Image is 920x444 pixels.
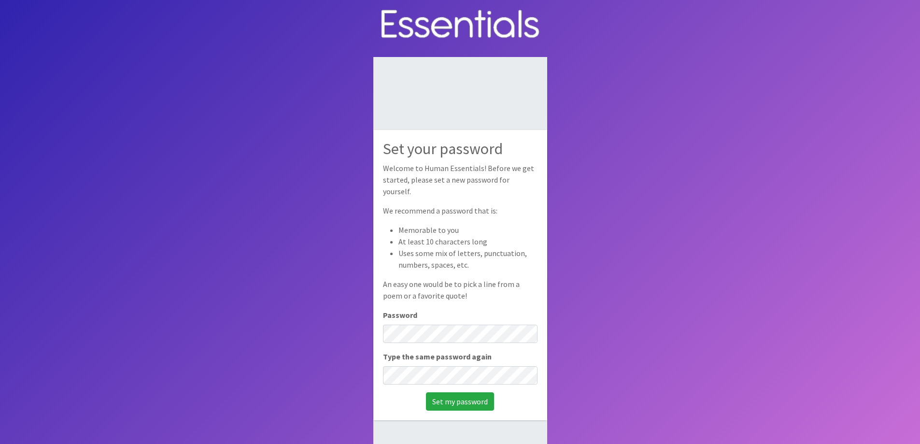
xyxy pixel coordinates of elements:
[383,278,538,301] p: An easy one would be to pick a line from a poem or a favorite quote!
[383,162,538,197] p: Welcome to Human Essentials! Before we get started, please set a new password for yourself.
[398,236,538,247] li: At least 10 characters long
[426,392,494,411] input: Set my password
[398,224,538,236] li: Memorable to you
[383,351,492,362] label: Type the same password again
[398,247,538,271] li: Uses some mix of letters, punctuation, numbers, spaces, etc.
[383,140,538,158] h2: Set your password
[383,205,538,216] p: We recommend a password that is:
[383,309,417,321] label: Password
